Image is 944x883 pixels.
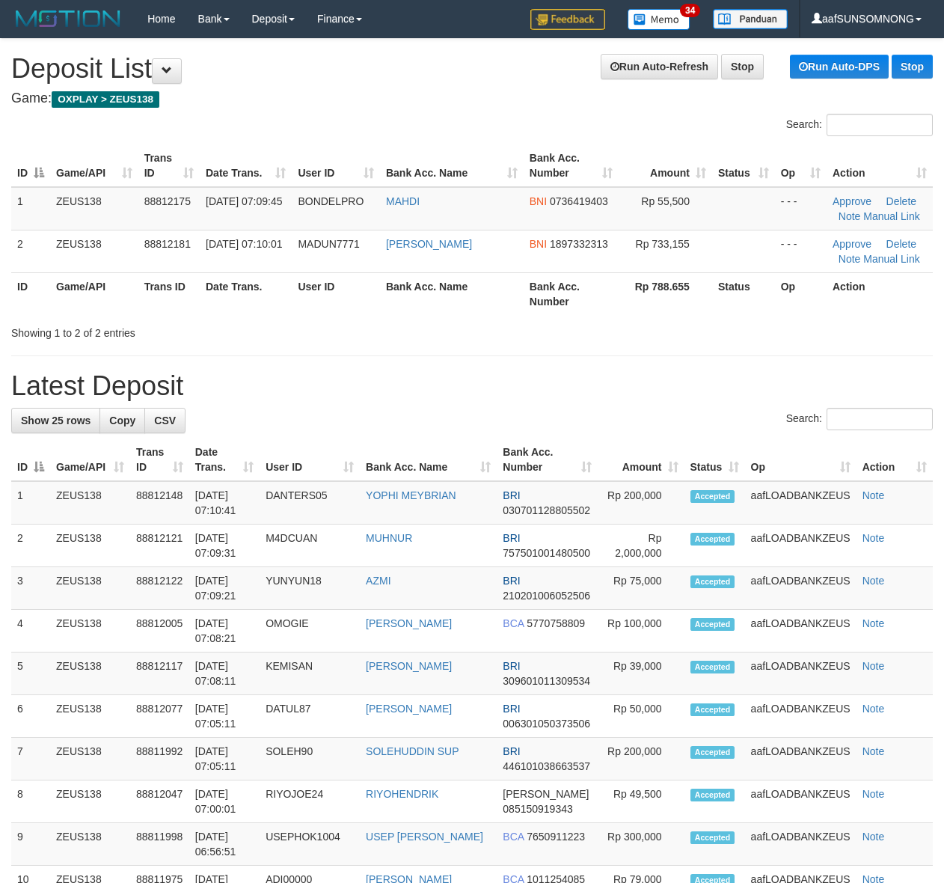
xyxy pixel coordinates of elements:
[130,567,189,610] td: 88812122
[11,371,933,401] h1: Latest Deposit
[11,653,50,695] td: 5
[298,195,364,207] span: BONDELPRO
[775,187,827,230] td: - - -
[598,823,684,866] td: Rp 300,000
[833,238,871,250] a: Approve
[503,575,520,587] span: BRI
[366,575,390,587] a: AZMI
[11,823,50,866] td: 9
[690,703,735,716] span: Accepted
[50,823,130,866] td: ZEUS138
[745,567,856,610] td: aafLOADBANKZEUS
[11,567,50,610] td: 3
[598,695,684,738] td: Rp 50,000
[503,617,524,629] span: BCA
[50,144,138,187] th: Game/API: activate to sort column ascending
[527,831,585,843] span: Copy 7650911223 to clipboard
[11,7,125,30] img: MOTION_logo.png
[292,144,380,187] th: User ID: activate to sort column ascending
[11,272,50,315] th: ID
[503,703,520,715] span: BRI
[862,575,885,587] a: Note
[50,272,138,315] th: Game/API
[50,187,138,230] td: ZEUS138
[862,745,885,757] a: Note
[260,439,360,481] th: User ID: activate to sort column ascending
[366,788,438,800] a: RIYOHENDRIK
[260,481,360,525] td: DANTERS05
[189,780,260,823] td: [DATE] 07:00:01
[11,738,50,780] td: 7
[863,210,920,222] a: Manual Link
[745,525,856,567] td: aafLOADBANKZEUS
[260,653,360,695] td: KEMISAN
[366,660,452,672] a: [PERSON_NAME]
[690,746,735,759] span: Accepted
[50,439,130,481] th: Game/API: activate to sort column ascending
[366,745,459,757] a: SOLEHUDDIN SUP
[641,195,690,207] span: Rp 55,500
[497,439,598,481] th: Bank Acc. Number: activate to sort column ascending
[503,489,520,501] span: BRI
[503,760,590,772] span: Copy 446101038663537 to clipboard
[138,272,200,315] th: Trans ID
[690,575,735,588] span: Accepted
[130,439,189,481] th: Trans ID: activate to sort column ascending
[503,504,590,516] span: Copy 030701128805502 to clipboard
[366,489,456,501] a: YOPHI MEYBRIAN
[886,195,916,207] a: Delete
[863,253,920,265] a: Manual Link
[690,661,735,673] span: Accepted
[260,525,360,567] td: M4DCUAN
[712,272,775,315] th: Status
[144,408,186,433] a: CSV
[366,831,483,843] a: USEP [PERSON_NAME]
[827,114,933,136] input: Search:
[690,789,735,801] span: Accepted
[527,617,585,629] span: Copy 5770758809 to clipboard
[862,703,885,715] a: Note
[619,144,712,187] th: Amount: activate to sort column ascending
[189,610,260,653] td: [DATE] 07:08:21
[189,481,260,525] td: [DATE] 07:10:41
[550,195,608,207] span: Copy 0736419403 to clipboard
[292,272,380,315] th: User ID
[745,738,856,780] td: aafLOADBANKZEUS
[503,831,524,843] span: BCA
[598,525,684,567] td: Rp 2,000,000
[503,675,590,687] span: Copy 309601011309534 to clipboard
[11,780,50,823] td: 8
[109,415,135,427] span: Copy
[862,532,885,544] a: Note
[503,660,520,672] span: BRI
[206,195,282,207] span: [DATE] 07:09:45
[260,567,360,610] td: YUNYUN18
[50,525,130,567] td: ZEUS138
[839,210,861,222] a: Note
[524,272,619,315] th: Bank Acc. Number
[130,780,189,823] td: 88812047
[260,610,360,653] td: OMOGIE
[11,187,50,230] td: 1
[827,144,933,187] th: Action: activate to sort column ascending
[200,272,292,315] th: Date Trans.
[130,610,189,653] td: 88812005
[360,439,497,481] th: Bank Acc. Name: activate to sort column ascending
[130,525,189,567] td: 88812121
[745,780,856,823] td: aafLOADBANKZEUS
[50,230,138,272] td: ZEUS138
[745,653,856,695] td: aafLOADBANKZEUS
[21,415,91,427] span: Show 25 rows
[856,439,933,481] th: Action: activate to sort column ascending
[260,695,360,738] td: DATUL87
[636,238,690,250] span: Rp 733,155
[298,238,359,250] span: MADUN7771
[11,439,50,481] th: ID: activate to sort column descending
[189,653,260,695] td: [DATE] 07:08:11
[680,4,700,17] span: 34
[138,144,200,187] th: Trans ID: activate to sort column ascending
[827,408,933,430] input: Search:
[690,533,735,546] span: Accepted
[50,481,130,525] td: ZEUS138
[598,439,684,481] th: Amount: activate to sort column ascending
